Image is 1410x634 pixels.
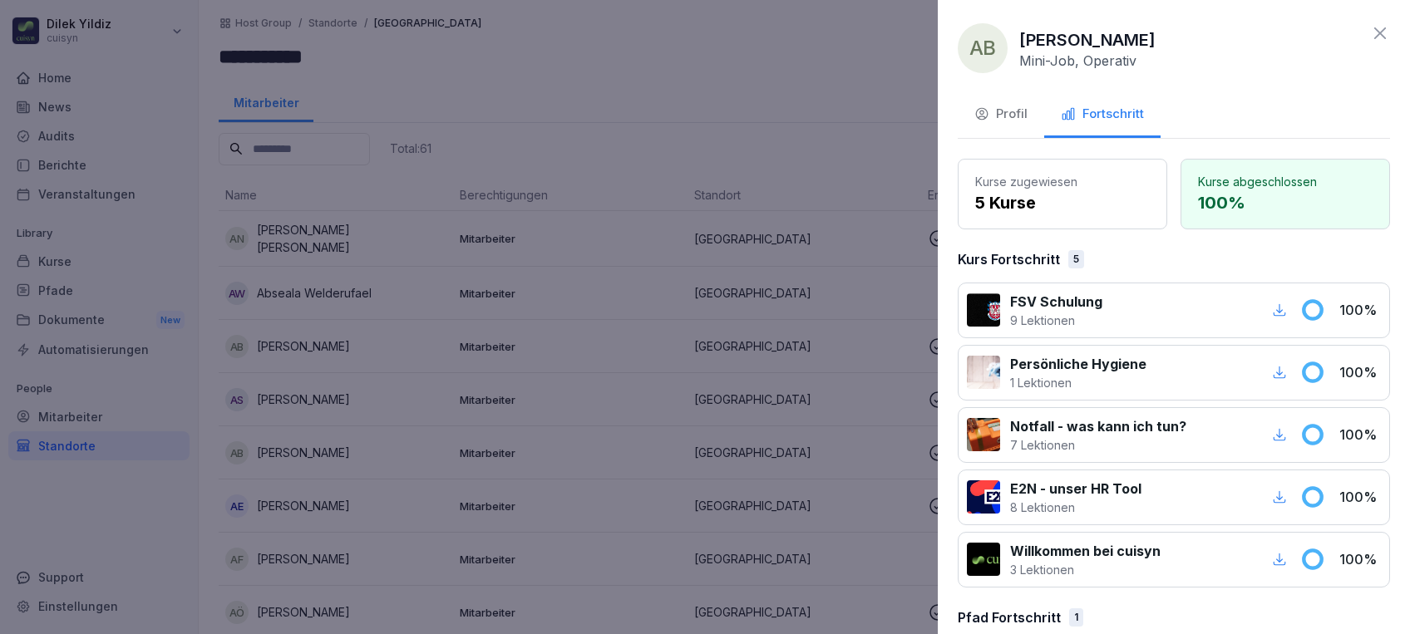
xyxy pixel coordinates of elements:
p: Mini-Job, Operativ [1019,52,1136,69]
p: [PERSON_NAME] [1019,27,1156,52]
p: Willkommen bei cuisyn [1010,541,1161,561]
p: Kurse zugewiesen [975,173,1150,190]
p: 9 Lektionen [1010,312,1102,329]
p: Kurse abgeschlossen [1198,173,1373,190]
p: E2N - unser HR Tool [1010,479,1141,499]
p: Notfall - was kann ich tun? [1010,416,1186,436]
p: 100 % [1339,362,1381,382]
p: FSV Schulung [1010,292,1102,312]
p: Persönliche Hygiene [1010,354,1146,374]
p: Kurs Fortschritt [958,249,1060,269]
button: Fortschritt [1044,93,1161,138]
p: 5 Kurse [975,190,1150,215]
p: 100 % [1339,487,1381,507]
button: Profil [958,93,1044,138]
p: 1 Lektionen [1010,374,1146,391]
div: 5 [1068,250,1084,268]
p: Pfad Fortschritt [958,607,1061,627]
p: 3 Lektionen [1010,561,1161,578]
p: 8 Lektionen [1010,499,1141,516]
p: 100 % [1339,300,1381,320]
div: AB [958,23,1008,73]
p: 100 % [1339,549,1381,569]
div: Fortschritt [1061,105,1144,124]
p: 100 % [1198,190,1373,215]
div: 1 [1069,608,1083,627]
p: 100 % [1339,425,1381,445]
p: 7 Lektionen [1010,436,1186,454]
div: Profil [974,105,1028,124]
